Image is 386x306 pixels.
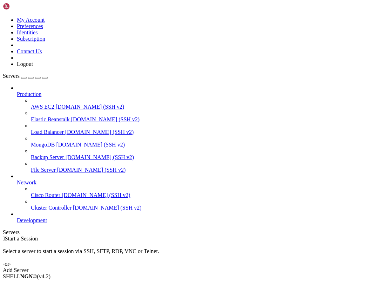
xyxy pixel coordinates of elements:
span: [DOMAIN_NAME] (SSH v2) [66,154,134,160]
div: Add Server [3,267,383,273]
a: AWS EC2 [DOMAIN_NAME] (SSH v2) [31,104,383,110]
a: MongoDB [DOMAIN_NAME] (SSH v2) [31,142,383,148]
span: Elastic Beanstalk [31,116,70,122]
span: [DOMAIN_NAME] (SSH v2) [56,142,125,148]
span: AWS EC2 [31,104,54,110]
a: Development [17,217,383,224]
span: [DOMAIN_NAME] (SSH v2) [65,129,134,135]
span: [DOMAIN_NAME] (SSH v2) [62,192,130,198]
span: Cisco Router [31,192,60,198]
a: Network [17,179,383,186]
a: Servers [3,73,48,79]
span: [DOMAIN_NAME] (SSH v2) [71,116,140,122]
span: [DOMAIN_NAME] (SSH v2) [73,205,142,211]
li: Cluster Controller [DOMAIN_NAME] (SSH v2) [31,198,383,211]
span:  [3,236,5,242]
a: Preferences [17,23,43,29]
a: Elastic Beanstalk [DOMAIN_NAME] (SSH v2) [31,116,383,123]
img: Shellngn [3,3,43,10]
span: Network [17,179,36,185]
li: Backup Server [DOMAIN_NAME] (SSH v2) [31,148,383,161]
a: Contact Us [17,48,42,54]
b: NGN [20,273,33,279]
a: Production [17,91,383,97]
span: 4.2.0 [37,273,51,279]
li: Development [17,211,383,224]
li: Load Balancer [DOMAIN_NAME] (SSH v2) [31,123,383,135]
a: Identities [17,29,38,35]
li: Elastic Beanstalk [DOMAIN_NAME] (SSH v2) [31,110,383,123]
a: Cluster Controller [DOMAIN_NAME] (SSH v2) [31,205,383,211]
li: AWS EC2 [DOMAIN_NAME] (SSH v2) [31,97,383,110]
span: Production [17,91,41,97]
a: Load Balancer [DOMAIN_NAME] (SSH v2) [31,129,383,135]
a: My Account [17,17,45,23]
a: File Server [DOMAIN_NAME] (SSH v2) [31,167,383,173]
a: Backup Server [DOMAIN_NAME] (SSH v2) [31,154,383,161]
li: MongoDB [DOMAIN_NAME] (SSH v2) [31,135,383,148]
a: Cisco Router [DOMAIN_NAME] (SSH v2) [31,192,383,198]
span: File Server [31,167,56,173]
a: Subscription [17,36,45,42]
span: Load Balancer [31,129,64,135]
span: Backup Server [31,154,64,160]
span: Development [17,217,47,223]
li: File Server [DOMAIN_NAME] (SSH v2) [31,161,383,173]
div: Select a server to start a session via SSH, SFTP, RDP, VNC or Telnet. -or- [3,242,383,267]
a: Logout [17,61,33,67]
span: Servers [3,73,20,79]
div: Servers [3,229,383,236]
span: [DOMAIN_NAME] (SSH v2) [57,167,126,173]
span: SHELL © [3,273,50,279]
li: Cisco Router [DOMAIN_NAME] (SSH v2) [31,186,383,198]
span: Start a Session [5,236,38,242]
li: Network [17,173,383,211]
span: [DOMAIN_NAME] (SSH v2) [56,104,124,110]
li: Production [17,85,383,173]
span: MongoDB [31,142,55,148]
span: Cluster Controller [31,205,72,211]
